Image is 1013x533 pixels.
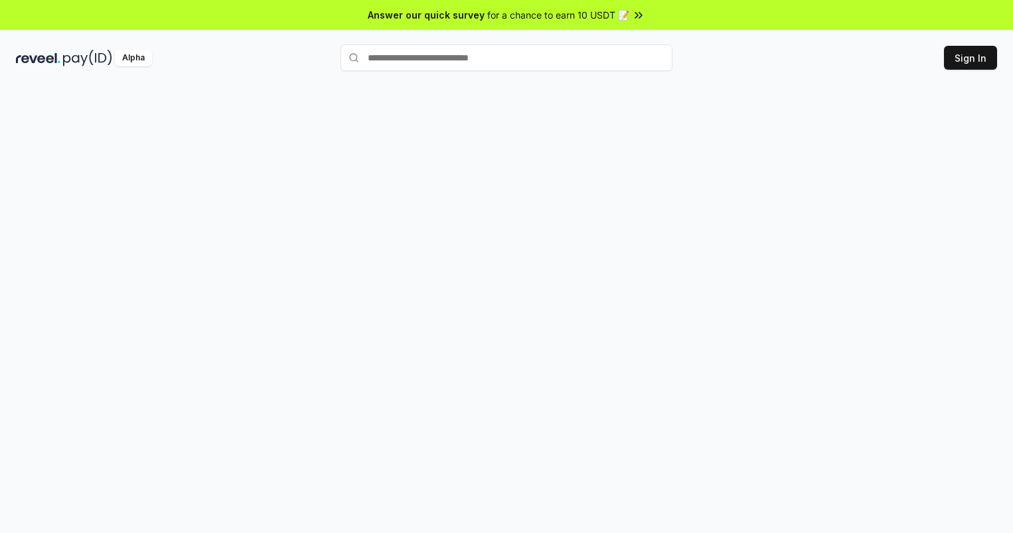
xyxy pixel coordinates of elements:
img: reveel_dark [16,50,60,66]
button: Sign In [944,46,997,70]
span: for a chance to earn 10 USDT 📝 [487,8,629,22]
img: pay_id [63,50,112,66]
span: Answer our quick survey [368,8,485,22]
div: Alpha [115,50,152,66]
